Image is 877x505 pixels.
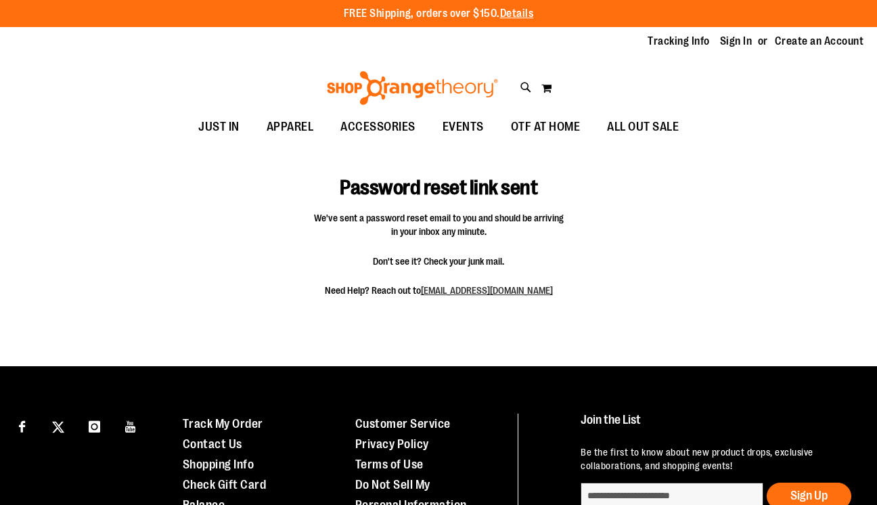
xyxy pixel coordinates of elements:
[183,417,263,431] a: Track My Order
[313,211,564,238] span: We've sent a password reset email to you and should be arriving in your inbox any minute.
[443,112,484,142] span: EVENTS
[648,34,710,49] a: Tracking Info
[52,421,64,433] img: Twitter
[581,414,853,439] h4: Join the List
[47,414,70,437] a: Visit our X page
[183,458,254,471] a: Shopping Info
[281,156,597,200] h1: Password reset link sent
[790,489,828,502] span: Sign Up
[83,414,106,437] a: Visit our Instagram page
[183,437,242,451] a: Contact Us
[119,414,143,437] a: Visit our Youtube page
[10,414,34,437] a: Visit our Facebook page
[267,112,314,142] span: APPAREL
[340,112,415,142] span: ACCESSORIES
[355,417,451,431] a: Customer Service
[355,458,424,471] a: Terms of Use
[775,34,864,49] a: Create an Account
[500,7,534,20] a: Details
[198,112,240,142] span: JUST IN
[581,445,853,473] p: Be the first to know about new product drops, exclusive collaborations, and shopping events!
[511,112,581,142] span: OTF AT HOME
[325,71,500,105] img: Shop Orangetheory
[313,255,564,268] span: Don't see it? Check your junk mail.
[313,284,564,297] span: Need Help? Reach out to
[344,6,534,22] p: FREE Shipping, orders over $150.
[355,437,429,451] a: Privacy Policy
[607,112,679,142] span: ALL OUT SALE
[720,34,752,49] a: Sign In
[421,285,553,296] a: [EMAIL_ADDRESS][DOMAIN_NAME]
